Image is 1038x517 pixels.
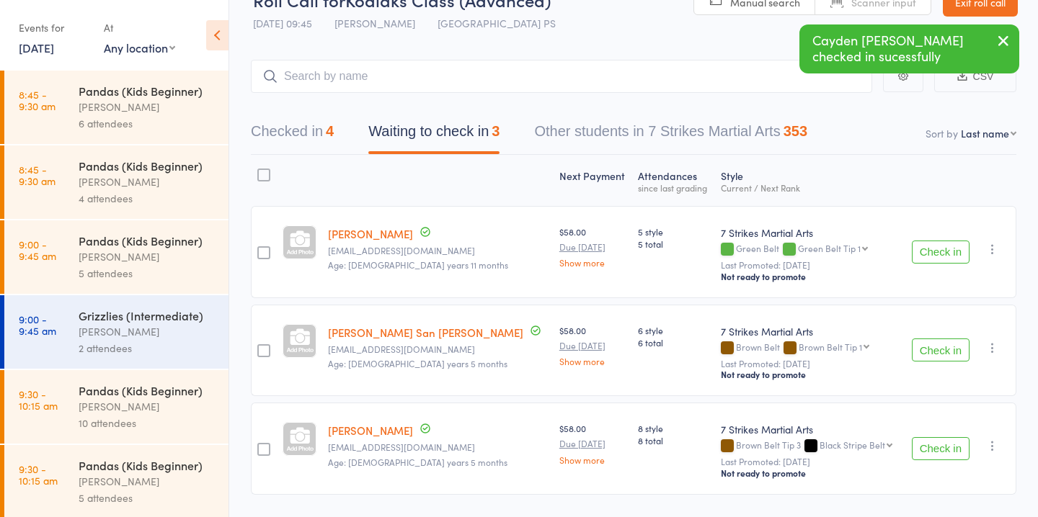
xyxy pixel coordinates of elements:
[721,260,897,270] small: Last Promoted: [DATE]
[912,338,970,361] button: Check in
[79,115,216,132] div: 6 attendees
[912,240,970,264] button: Check in
[559,422,627,464] div: $58.00
[328,246,548,256] small: bistashivani@gmail.com
[4,370,229,444] a: 9:30 -10:15 amPandas (Kids Beginner)[PERSON_NAME]10 attendees
[4,145,229,219] a: 8:45 -9:30 amPandas (Kids Beginner)[PERSON_NAME]4 attendees
[926,126,958,140] label: Sort by
[638,225,709,238] span: 5 style
[334,16,415,30] span: [PERSON_NAME]
[79,382,216,398] div: Pandas (Kids Beginner)
[4,71,229,144] a: 8:45 -9:30 amPandas (Kids Beginner)[PERSON_NAME]6 attendees
[79,473,216,490] div: [PERSON_NAME]
[559,258,627,267] a: Show more
[912,437,970,460] button: Check in
[638,238,709,250] span: 5 total
[79,174,216,190] div: [PERSON_NAME]
[784,123,807,139] div: 353
[104,40,175,55] div: Any location
[721,183,897,192] div: Current / Next Rank
[251,116,334,154] button: Checked in4
[554,161,633,199] div: Next Payment
[19,463,58,486] time: 9:30 - 10:15 am
[715,161,902,199] div: Style
[79,158,216,174] div: Pandas (Kids Beginner)
[721,271,897,282] div: Not ready to promote
[559,324,627,366] div: $58.00
[559,225,627,267] div: $58.00
[19,238,56,261] time: 9:00 - 9:45 am
[251,60,872,93] input: Search by name
[721,369,897,380] div: Not ready to promote
[721,342,897,354] div: Brown Belt
[79,99,216,115] div: [PERSON_NAME]
[79,233,216,248] div: Pandas (Kids Beginner)
[934,61,1016,92] button: CSV
[559,455,627,464] a: Show more
[559,356,627,366] a: Show more
[326,123,334,139] div: 4
[368,116,500,154] button: Waiting to check in3
[328,423,413,438] a: [PERSON_NAME]
[559,439,627,449] small: Due [DATE]
[79,323,216,340] div: [PERSON_NAME]
[79,457,216,473] div: Pandas (Kids Beginner)
[79,83,216,99] div: Pandas (Kids Beginner)
[721,467,897,479] div: Not ready to promote
[328,442,548,452] small: paulinebanh@gmail.com
[721,324,897,338] div: 7 Strikes Martial Arts
[19,16,89,40] div: Events for
[19,163,56,186] time: 8:45 - 9:30 am
[79,415,216,431] div: 10 attendees
[328,456,507,468] span: Age: [DEMOGRAPHIC_DATA] years 5 months
[328,258,508,271] span: Age: [DEMOGRAPHIC_DATA] years 11 months
[799,342,862,351] div: Brown Belt Tip 1
[79,248,216,265] div: [PERSON_NAME]
[328,226,413,241] a: [PERSON_NAME]
[721,440,897,452] div: Brown Belt Tip 3
[492,123,500,139] div: 3
[632,161,715,199] div: Atten­dances
[4,220,229,294] a: 9:00 -9:45 amPandas (Kids Beginner)[PERSON_NAME]5 attendees
[79,307,216,323] div: Grizzlies (Intermediate)
[638,183,709,192] div: since last grading
[328,357,507,369] span: Age: [DEMOGRAPHIC_DATA] years 5 months
[438,16,556,30] span: [GEOGRAPHIC_DATA] PS
[559,341,627,351] small: Due [DATE]
[79,265,216,282] div: 5 attendees
[19,388,58,411] time: 9:30 - 10:15 am
[799,24,1019,73] div: Cayden [PERSON_NAME] checked in sucessfully
[79,398,216,415] div: [PERSON_NAME]
[79,190,216,207] div: 4 attendees
[721,243,897,256] div: Green Belt
[638,336,709,349] span: 6 total
[19,40,54,55] a: [DATE]
[328,325,523,340] a: [PERSON_NAME] San [PERSON_NAME]
[104,16,175,40] div: At
[721,457,897,467] small: Last Promoted: [DATE]
[721,359,897,369] small: Last Promoted: [DATE]
[638,434,709,446] span: 8 total
[638,324,709,336] span: 6 style
[534,116,807,154] button: Other students in 7 Strikes Martial Arts353
[4,295,229,369] a: 9:00 -9:45 amGrizzlies (Intermediate)[PERSON_NAME]2 attendees
[253,16,312,30] span: [DATE] 09:45
[559,242,627,252] small: Due [DATE]
[19,313,56,336] time: 9:00 - 9:45 am
[79,490,216,506] div: 5 attendees
[328,344,548,354] small: nyl.thein@gmail.com
[721,225,897,240] div: 7 Strikes Martial Arts
[798,243,861,253] div: Green Belt Tip 1
[820,440,885,449] div: Black Stripe Belt
[961,126,1009,140] div: Last name
[721,422,897,436] div: 7 Strikes Martial Arts
[19,89,56,112] time: 8:45 - 9:30 am
[638,422,709,434] span: 8 style
[79,340,216,356] div: 2 attendees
